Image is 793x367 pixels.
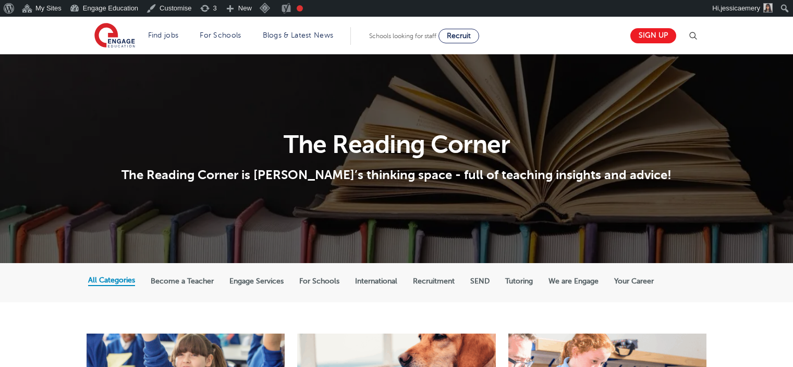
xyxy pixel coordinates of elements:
[614,277,654,286] label: Your Career
[299,277,339,286] label: For Schools
[721,4,760,12] span: jessicaemery
[630,28,676,43] a: Sign up
[88,276,135,285] label: All Categories
[88,132,705,157] h1: The Reading Corner
[355,277,397,286] label: International
[151,277,214,286] label: Become a Teacher
[369,32,436,40] span: Schools looking for staff
[263,31,334,39] a: Blogs & Latest News
[297,5,303,11] div: Focus keyphrase not set
[229,277,284,286] label: Engage Services
[148,31,179,39] a: Find jobs
[200,31,241,39] a: For Schools
[548,277,599,286] label: We are Engage
[505,277,533,286] label: Tutoring
[447,32,471,40] span: Recruit
[413,277,455,286] label: Recruitment
[470,277,490,286] label: SEND
[88,167,705,183] p: The Reading Corner is [PERSON_NAME]’s thinking space - full of teaching insights and advice!
[94,23,135,49] img: Engage Education
[438,29,479,43] a: Recruit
